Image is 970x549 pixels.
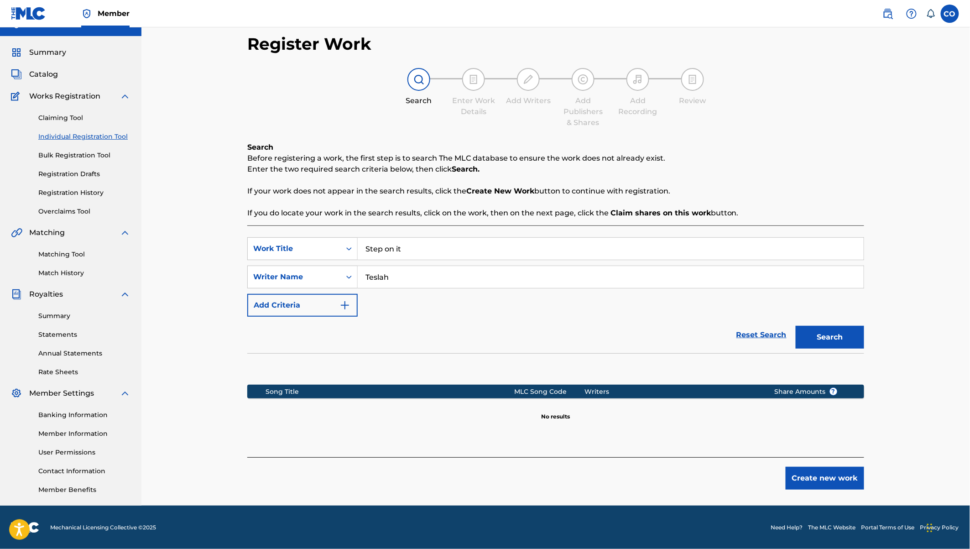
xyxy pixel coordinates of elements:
img: expand [120,91,130,102]
img: logo [11,522,39,533]
span: Mechanical Licensing Collective © 2025 [50,523,156,532]
a: SummarySummary [11,47,66,58]
a: Registration History [38,188,130,198]
a: Contact Information [38,466,130,476]
img: Summary [11,47,22,58]
span: Member Settings [29,388,94,399]
img: step indicator icon for Enter Work Details [468,74,479,85]
img: Matching [11,227,22,238]
a: Registration Drafts [38,169,130,179]
form: Search Form [247,237,864,353]
img: help [906,8,917,19]
iframe: Resource Center [944,386,970,452]
img: step indicator icon for Add Recording [632,74,643,85]
strong: Search. [452,165,480,173]
span: Share Amounts [775,387,838,397]
p: Enter the two required search criteria below, then click [247,164,864,175]
img: expand [120,289,130,300]
button: Add Criteria [247,294,358,317]
p: No results [542,402,570,421]
img: step indicator icon for Add Writers [523,74,534,85]
a: Public Search [879,5,897,23]
div: Writers [585,387,761,397]
div: Writer Name [253,272,335,282]
span: Catalog [29,69,58,80]
span: Royalties [29,289,63,300]
b: Search [247,143,273,152]
strong: Claim shares on this work [610,209,711,217]
a: Summary [38,311,130,321]
div: Enter Work Details [451,95,496,117]
a: CatalogCatalog [11,69,58,80]
div: Notifications [926,9,935,18]
a: Member Benefits [38,485,130,495]
button: Search [796,326,864,349]
span: Summary [29,47,66,58]
img: Catalog [11,69,22,80]
span: ? [830,388,837,395]
a: Match History [38,268,130,278]
img: MLC Logo [11,7,46,20]
div: Add Recording [615,95,661,117]
div: Add Publishers & Shares [560,95,606,128]
span: Member [98,8,130,19]
div: Add Writers [506,95,551,106]
a: Banking Information [38,410,130,420]
img: expand [120,227,130,238]
a: Reset Search [732,325,791,345]
div: Work Title [253,243,335,254]
a: Bulk Registration Tool [38,151,130,160]
a: Need Help? [771,523,803,532]
h2: Register Work [247,34,371,54]
a: Individual Registration Tool [38,132,130,141]
div: Review [670,95,715,106]
a: Claiming Tool [38,113,130,123]
a: Annual Statements [38,349,130,358]
img: step indicator icon for Add Publishers & Shares [578,74,589,85]
a: Statements [38,330,130,340]
p: Before registering a work, the first step is to search The MLC database to ensure the work does n... [247,153,864,164]
a: The MLC Website [808,523,856,532]
a: Overclaims Tool [38,207,130,216]
div: Drag [927,514,933,542]
a: Member Information [38,429,130,439]
iframe: Chat Widget [924,505,970,549]
img: search [882,8,893,19]
img: step indicator icon for Search [413,74,424,85]
p: If you do locate your work in the search results, click on the work, then on the next page, click... [247,208,864,219]
div: Song Title [266,387,515,397]
a: User Permissions [38,448,130,457]
img: Top Rightsholder [81,8,92,19]
img: Royalties [11,289,22,300]
div: Help [902,5,921,23]
a: Matching Tool [38,250,130,259]
p: If your work does not appear in the search results, click the button to continue with registration. [247,186,864,197]
img: Works Registration [11,91,23,102]
img: Member Settings [11,388,22,399]
div: Search [396,95,442,106]
strong: Create New Work [466,187,534,195]
div: MLC Song Code [515,387,585,397]
img: step indicator icon for Review [687,74,698,85]
a: Privacy Policy [920,523,959,532]
a: Portal Terms of Use [861,523,915,532]
img: 9d2ae6d4665cec9f34b9.svg [339,300,350,311]
img: expand [120,388,130,399]
span: Matching [29,227,65,238]
a: Rate Sheets [38,367,130,377]
span: Works Registration [29,91,100,102]
button: Create new work [786,467,864,490]
div: User Menu [941,5,959,23]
